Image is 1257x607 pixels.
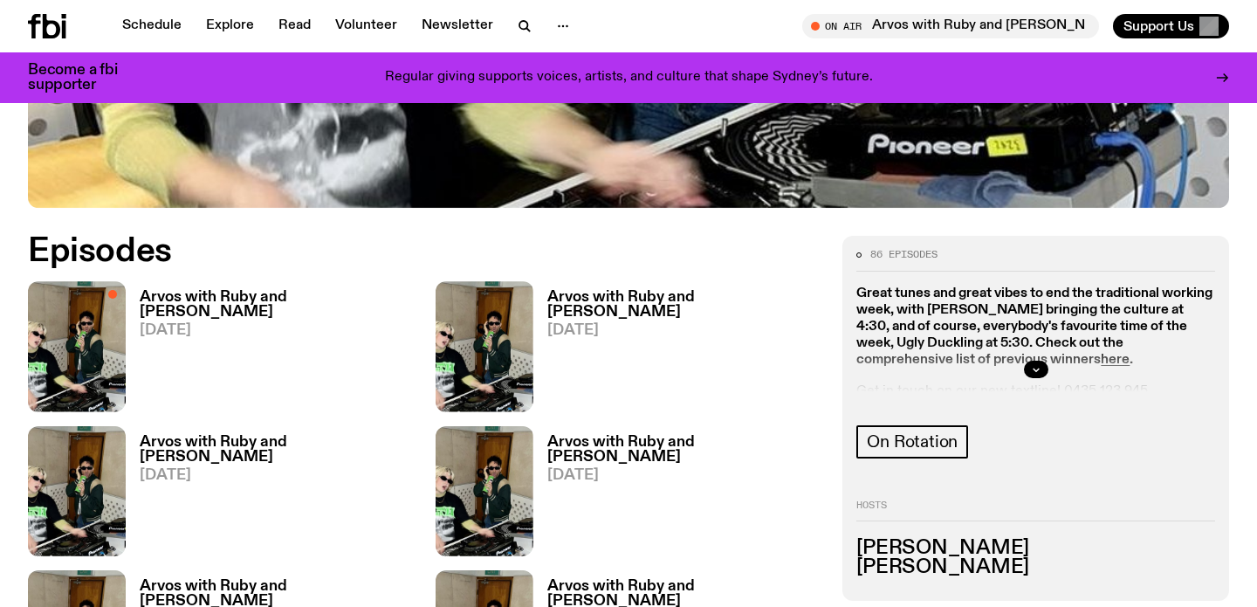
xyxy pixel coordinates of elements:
[856,425,968,459] a: On Rotation
[325,14,408,38] a: Volunteer
[28,426,126,556] img: Ruby wears a Collarbones t shirt and pretends to play the DJ decks, Al sings into a pringles can....
[1123,18,1194,34] span: Support Us
[856,539,1215,558] h3: [PERSON_NAME]
[140,290,415,320] h3: Arvos with Ruby and [PERSON_NAME]
[802,14,1099,38] button: On AirArvos with Ruby and [PERSON_NAME]
[547,323,822,338] span: [DATE]
[856,558,1215,577] h3: [PERSON_NAME]
[112,14,192,38] a: Schedule
[28,281,126,411] img: Ruby wears a Collarbones t shirt and pretends to play the DJ decks, Al sings into a pringles can....
[436,426,533,556] img: Ruby wears a Collarbones t shirt and pretends to play the DJ decks, Al sings into a pringles can....
[547,290,822,320] h3: Arvos with Ruby and [PERSON_NAME]
[547,435,822,465] h3: Arvos with Ruby and [PERSON_NAME]
[196,14,264,38] a: Explore
[533,435,822,556] a: Arvos with Ruby and [PERSON_NAME][DATE]
[1113,14,1229,38] button: Support Us
[140,323,415,338] span: [DATE]
[856,286,1212,368] strong: Great tunes and great vibes to end the traditional working week, with [PERSON_NAME] bringing the ...
[547,468,822,483] span: [DATE]
[268,14,321,38] a: Read
[867,432,958,452] span: On Rotation
[140,468,415,483] span: [DATE]
[126,435,415,556] a: Arvos with Ruby and [PERSON_NAME][DATE]
[126,290,415,411] a: Arvos with Ruby and [PERSON_NAME][DATE]
[436,281,533,411] img: Ruby wears a Collarbones t shirt and pretends to play the DJ decks, Al sings into a pringles can....
[28,236,821,267] h2: Episodes
[385,70,873,86] p: Regular giving supports voices, artists, and culture that shape Sydney’s future.
[870,250,938,259] span: 86 episodes
[533,290,822,411] a: Arvos with Ruby and [PERSON_NAME][DATE]
[28,63,140,93] h3: Become a fbi supporter
[411,14,504,38] a: Newsletter
[856,500,1215,521] h2: Hosts
[140,435,415,465] h3: Arvos with Ruby and [PERSON_NAME]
